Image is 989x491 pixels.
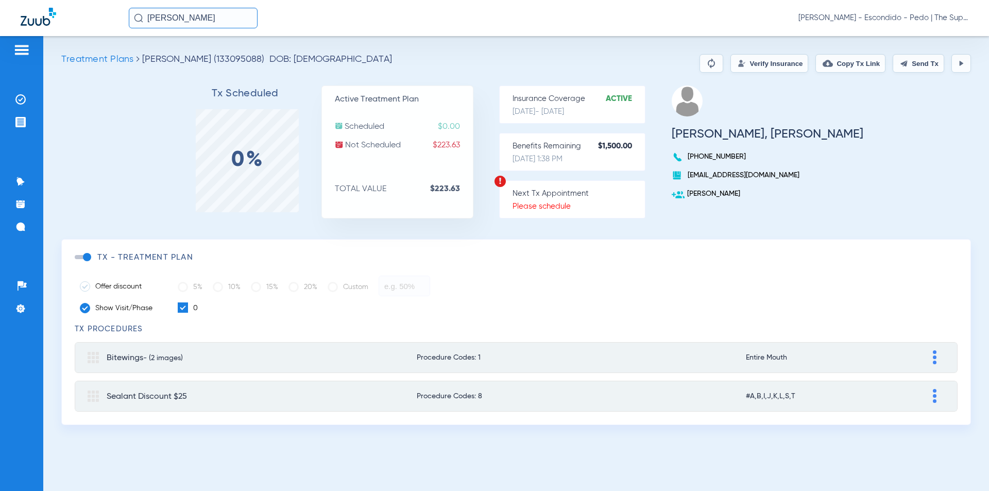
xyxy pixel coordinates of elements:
input: Search for patients [129,8,258,28]
span: Entire Mouth [746,354,856,361]
img: group-dot-blue.svg [933,350,936,364]
label: Custom [328,277,368,297]
h3: TX - Treatment Plan [97,252,193,263]
img: link-copy.png [823,58,833,69]
img: not-scheduled.svg [335,140,344,149]
span: $223.63 [433,140,473,150]
button: Verify Insurance [730,54,808,73]
p: Active Treatment Plan [335,94,473,105]
span: Procedure Codes: 8 [417,393,673,400]
label: 20% [288,277,317,297]
label: 10% [213,277,241,297]
label: Offer discount [80,281,162,292]
img: profile.png [672,86,703,116]
img: Search Icon [134,13,143,23]
img: group-dot-blue.svg [933,389,936,403]
span: Sealant Discount $25 [107,393,187,401]
p: Benefits Remaining [513,141,645,151]
span: #A,B,I,J,K,L,S,T [746,393,856,400]
img: play.svg [957,59,965,67]
p: Insurance Coverage [513,94,645,104]
img: hamburger-icon [13,44,30,56]
img: add-user.svg [672,189,685,201]
span: - (2 images) [143,354,183,362]
mat-expansion-panel-header: Sealant Discount $25Procedure Codes: 8#A,B,I,J,K,L,S,T [75,381,958,412]
span: DOB: [DEMOGRAPHIC_DATA] [269,54,392,64]
p: TOTAL VALUE [335,184,473,194]
img: group.svg [88,391,99,402]
img: Zuub Logo [21,8,56,26]
label: 15% [251,277,278,297]
img: book.svg [672,170,682,180]
img: scheduled.svg [335,122,343,130]
button: Send Tx [893,54,944,73]
span: [PERSON_NAME] (133095088) [142,55,264,64]
input: e.g. 50% [379,276,430,296]
img: Verify Insurance [738,59,746,67]
span: $0.00 [438,122,473,132]
p: Scheduled [335,122,473,132]
p: [PHONE_NUMBER] [672,151,863,162]
img: warning.svg [494,175,506,188]
p: [DATE] 1:38 PM [513,154,645,164]
p: Next Tx Appointment [513,189,645,199]
label: 0 [178,302,198,314]
p: [PERSON_NAME] [672,189,863,199]
img: voice-call-b.svg [672,151,685,163]
h3: [PERSON_NAME], [PERSON_NAME] [672,129,863,139]
p: [EMAIL_ADDRESS][DOMAIN_NAME] [672,170,863,180]
img: Reparse [705,57,718,70]
img: send.svg [900,59,908,67]
span: Treatment Plans [61,55,133,64]
strong: $223.63 [430,184,473,194]
strong: Active [606,94,645,104]
h3: TX Procedures [75,324,958,334]
iframe: Chat Widget [937,442,989,491]
span: [PERSON_NAME] - Escondido - Pedo | The Super Dentists [798,13,968,23]
label: Show Visit/Phase [80,303,162,313]
p: [DATE] - [DATE] [513,107,645,117]
label: 5% [178,277,202,297]
mat-expansion-panel-header: Bitewings- (2 images)Procedure Codes: 1Entire Mouth [75,342,958,373]
p: Please schedule [513,201,645,212]
button: Copy Tx Link [815,54,885,73]
img: group.svg [88,352,99,363]
label: 0% [231,155,264,165]
span: Bitewings [107,354,183,362]
strong: $1,500.00 [598,141,645,151]
p: Not Scheduled [335,140,473,150]
h3: Tx Scheduled [169,89,321,99]
span: Procedure Codes: 1 [417,354,673,361]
